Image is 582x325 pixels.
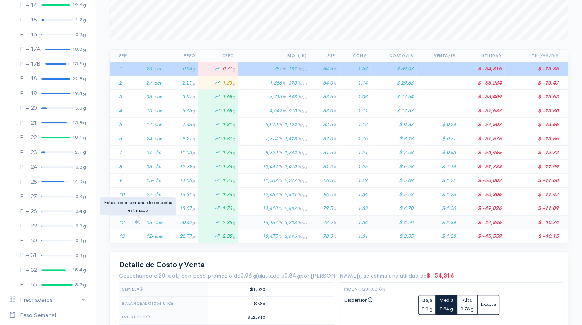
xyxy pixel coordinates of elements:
span: g [232,234,235,239]
span: % [333,122,336,127]
span: % [333,164,336,169]
span: g [192,136,195,141]
div: Establecer semana de cosecha estimada [100,197,176,215]
td: $ -11.99 [504,159,568,174]
div: 19.4 g [72,89,86,97]
td: 20-oct [143,62,165,76]
td: 24-nov [143,132,165,146]
td: 16.31 [165,187,198,201]
div: 0.3 g [75,222,86,230]
span: lb [282,94,286,99]
td: 2.35 [198,229,238,243]
span: 2,010 [284,164,307,170]
div: P – 32 [20,266,37,275]
td: $ -12.73 [504,146,568,160]
td: 80.0 [310,187,339,201]
td: $ 5.23 [370,187,416,201]
div: P – 28 [20,207,37,216]
span: 6 [119,135,122,142]
td: $ -13.56 [504,132,568,146]
td: 11,362 [238,174,310,188]
span: 643 [289,94,307,100]
td: 18.07 [165,201,198,216]
strong: 20-oct [158,272,178,279]
span: Baja [422,297,432,303]
span: g [232,136,235,141]
span: lb [278,178,282,183]
span: lb/ [297,94,307,99]
th: Sem. [110,50,132,62]
div: P – 21 [20,119,37,127]
button: Media0.84 g [436,295,457,315]
span: 13 [119,233,124,239]
span: 157 [289,66,307,72]
div: P – 23 [20,148,37,157]
span: g [232,220,235,225]
td: 01-dic [143,146,165,160]
span: 3,695 [284,233,307,239]
span: 4 [119,107,122,114]
td: 05-ene [143,215,165,229]
td: $ 12.67 [370,104,416,118]
td: 7,374 [238,132,310,146]
div: P – 18 [20,74,37,83]
td: 82.0 [310,132,339,146]
span: % [333,206,336,211]
span: lb [278,122,282,127]
td: 1.68 [198,90,238,104]
td: 15-dic [143,174,165,188]
span: $ 1.30 [442,205,456,211]
span: 2,531 [284,192,307,198]
td: 03-nov [143,90,165,104]
div: P – 31 [20,251,37,260]
div: P – 30 [20,236,37,245]
td: 1.76 [198,187,238,201]
div: 15.3 g [72,60,86,68]
sub: Ha [303,68,307,72]
td: 3,216 [238,90,310,104]
span: g [192,66,195,71]
sub: Ha [303,180,307,184]
td: 80.5 [310,174,339,188]
td: 1.31 [339,229,371,243]
span: – [450,93,456,100]
td: 1.34 [339,187,371,201]
td: 1.81 [198,132,238,146]
span: g [192,234,195,239]
td: $ 3.85 [370,229,416,243]
span: g [192,192,195,197]
div: 15.8 g [72,119,86,127]
td: 7.46 [165,118,198,132]
td: $ -57,507 [459,118,504,132]
td: 1.81 [198,118,238,132]
td: $ -13.63 [504,90,568,104]
sub: Ha [303,124,307,128]
span: 3 [119,93,122,100]
span: lb [278,206,282,211]
sub: Ha [303,152,307,156]
span: g [232,192,235,197]
div: 0.3 g [75,163,86,171]
td: 12.79 [165,159,198,174]
td: $ 69.03 [370,62,416,76]
th: Bio. (Lb) [238,50,310,62]
td: 79.5 [310,201,339,216]
span: 1,475 [284,136,307,142]
td: 22-dic [143,187,165,201]
span: 910 [289,108,307,114]
td: $ -54,465 [459,146,504,160]
span: $ 0.83 [442,149,456,156]
div: P – 19 [20,89,37,98]
span: $ 1.22 [442,177,456,184]
th: Conv. [339,50,371,62]
td: 1.76 [198,201,238,216]
td: 27-oct [143,76,165,90]
td: $ -45,559 [459,229,504,243]
td: 1.76 [198,146,238,160]
div: 1.7 g [75,16,86,24]
span: 10 [119,191,124,198]
span: lb [282,66,286,71]
span: 5 [119,121,122,128]
sub: Ha [303,208,307,211]
td: $ -50,306 [459,187,504,201]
